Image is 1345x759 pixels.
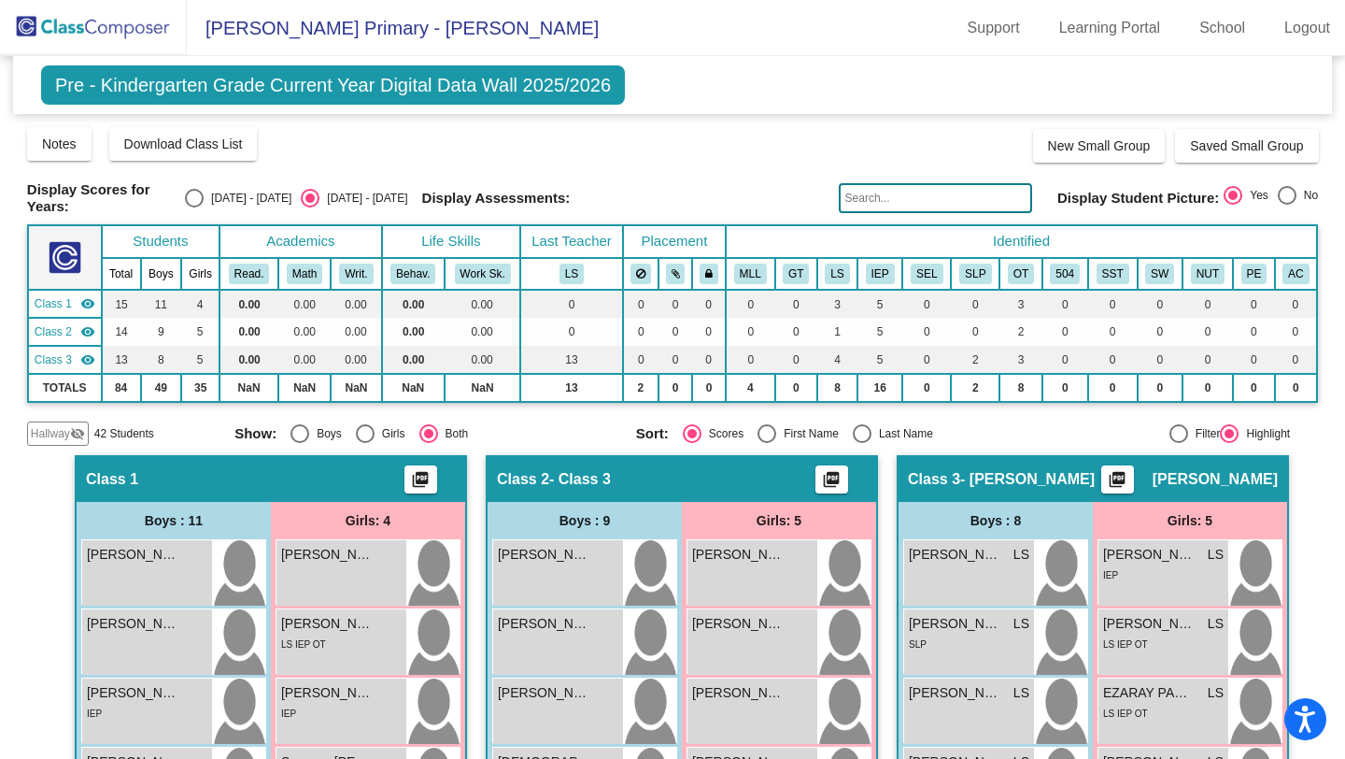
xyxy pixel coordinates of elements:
div: No [1296,187,1318,204]
td: 0 [1088,290,1138,318]
div: First Name [776,425,839,442]
td: 0 [692,374,726,402]
button: AC [1282,264,1309,284]
div: Boys [309,425,342,442]
td: 0 [1088,374,1138,402]
td: 0.00 [331,318,381,346]
button: NUT [1191,264,1225,284]
div: Girls: 5 [682,502,876,539]
td: 0 [658,318,693,346]
td: 0 [726,290,775,318]
mat-icon: picture_as_pdf [1106,470,1128,496]
span: Show: [234,425,276,442]
td: 2 [951,346,999,374]
td: NaN [331,374,381,402]
button: 504 [1050,264,1080,284]
td: 0 [775,290,817,318]
button: Writ. [339,264,373,284]
td: 0 [951,290,999,318]
mat-icon: picture_as_pdf [409,470,432,496]
button: Notes [27,127,92,161]
span: [PERSON_NAME] [498,545,591,565]
td: 0 [692,290,726,318]
mat-radio-group: Select an option [636,424,1024,443]
div: Girls: 4 [271,502,465,539]
td: 0 [1233,346,1275,374]
th: Nut Allergy [1182,258,1233,290]
span: LS IEP OT [1103,639,1148,650]
td: 11 [141,290,182,318]
td: 0 [902,346,951,374]
th: Lael Smith [520,258,623,290]
span: [PERSON_NAME] [692,614,786,634]
td: 0.00 [445,290,520,318]
td: 0 [726,346,775,374]
span: - Class 3 [549,470,611,489]
span: Hallway [31,425,70,442]
td: 0.00 [331,346,381,374]
td: 84 [102,374,141,402]
td: 0.00 [219,318,278,346]
th: Reading-Writing-Math IEP [857,258,902,290]
th: Keep with students [658,258,693,290]
th: SST Referral [1088,258,1138,290]
th: Life Skills [382,225,521,258]
td: 0 [623,318,658,346]
td: 5 [857,290,902,318]
span: [PERSON_NAME] [281,614,375,634]
mat-icon: picture_as_pdf [820,470,842,496]
span: Saved Small Group [1190,138,1303,153]
span: Class 1 [86,470,138,489]
button: Print Students Details [404,465,437,494]
td: 2 [623,374,658,402]
td: 0 [1042,346,1088,374]
span: - [PERSON_NAME] [960,470,1095,489]
td: 9 [141,318,182,346]
td: NaN [445,374,520,402]
div: [DATE] - [DATE] [319,190,407,207]
span: 42 Students [94,425,154,442]
button: Print Students Details [815,465,848,494]
td: 2 [999,318,1041,346]
td: 8 [999,374,1041,402]
span: [PERSON_NAME] [87,614,180,634]
span: [PERSON_NAME] [87,683,180,703]
div: Last Name [871,425,933,442]
span: IEP [1103,570,1118,580]
td: 49 [141,374,182,402]
div: Boys : 8 [899,502,1093,539]
td: 0 [775,374,817,402]
td: 3 [817,290,857,318]
th: Attendance Concerns [1275,258,1317,290]
span: EZARAY PARKS [1103,683,1196,703]
td: 0 [1182,290,1233,318]
span: [PERSON_NAME] [281,545,375,565]
th: School Wide Intervention [1138,258,1182,290]
td: 0 [775,346,817,374]
span: IEP [87,709,102,719]
span: LS [1208,545,1224,565]
div: Boys : 11 [77,502,271,539]
span: Sort: [636,425,669,442]
button: Work Sk. [455,264,511,284]
span: [PERSON_NAME] [281,683,375,703]
button: PE [1241,264,1267,284]
th: Academics [219,225,381,258]
th: 504 Plan [1042,258,1088,290]
button: Download Class List [109,127,258,161]
td: 5 [857,318,902,346]
td: 0.00 [278,318,332,346]
td: 8 [141,346,182,374]
th: Life Skills [817,258,857,290]
a: School [1184,13,1260,43]
span: LS [1013,614,1029,634]
div: Yes [1242,187,1268,204]
td: 0 [1138,346,1182,374]
th: Keep with teacher [692,258,726,290]
td: 0 [951,318,999,346]
a: Support [953,13,1035,43]
th: Gifted and Talented (Reach) [775,258,817,290]
span: New Small Group [1048,138,1151,153]
span: [PERSON_NAME] [692,683,786,703]
td: 0.00 [445,346,520,374]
